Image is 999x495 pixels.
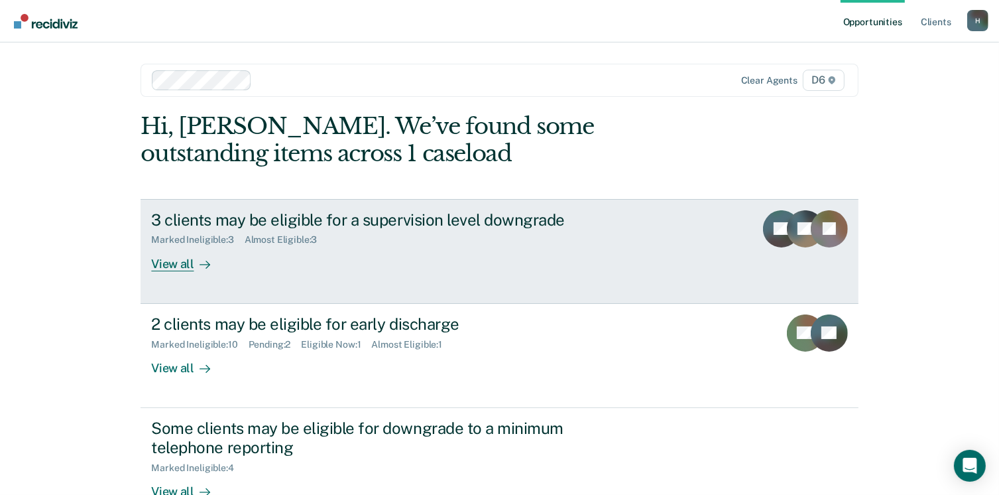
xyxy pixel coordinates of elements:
div: View all [151,350,225,376]
div: Pending : 2 [249,339,302,350]
div: Marked Ineligible : 3 [151,234,244,246]
div: Marked Ineligible : 4 [151,462,244,474]
div: Almost Eligible : 3 [245,234,328,246]
div: Eligible Now : 1 [301,339,371,350]
div: View all [151,246,225,271]
img: Recidiviz [14,14,78,29]
span: D6 [803,70,845,91]
div: Marked Ineligible : 10 [151,339,248,350]
button: Profile dropdown button [967,10,988,31]
div: Some clients may be eligible for downgrade to a minimum telephone reporting [151,419,617,457]
div: Open Intercom Messenger [954,450,986,482]
div: 3 clients may be eligible for a supervision level downgrade [151,210,617,230]
div: Almost Eligible : 1 [371,339,453,350]
a: 3 clients may be eligible for a supervision level downgradeMarked Ineligible:3Almost Eligible:3Vi... [141,199,858,304]
a: 2 clients may be eligible for early dischargeMarked Ineligible:10Pending:2Eligible Now:1Almost El... [141,304,858,408]
div: Clear agents [741,75,797,86]
div: Hi, [PERSON_NAME]. We’ve found some outstanding items across 1 caseload [141,113,715,167]
div: H [967,10,988,31]
div: 2 clients may be eligible for early discharge [151,315,617,334]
